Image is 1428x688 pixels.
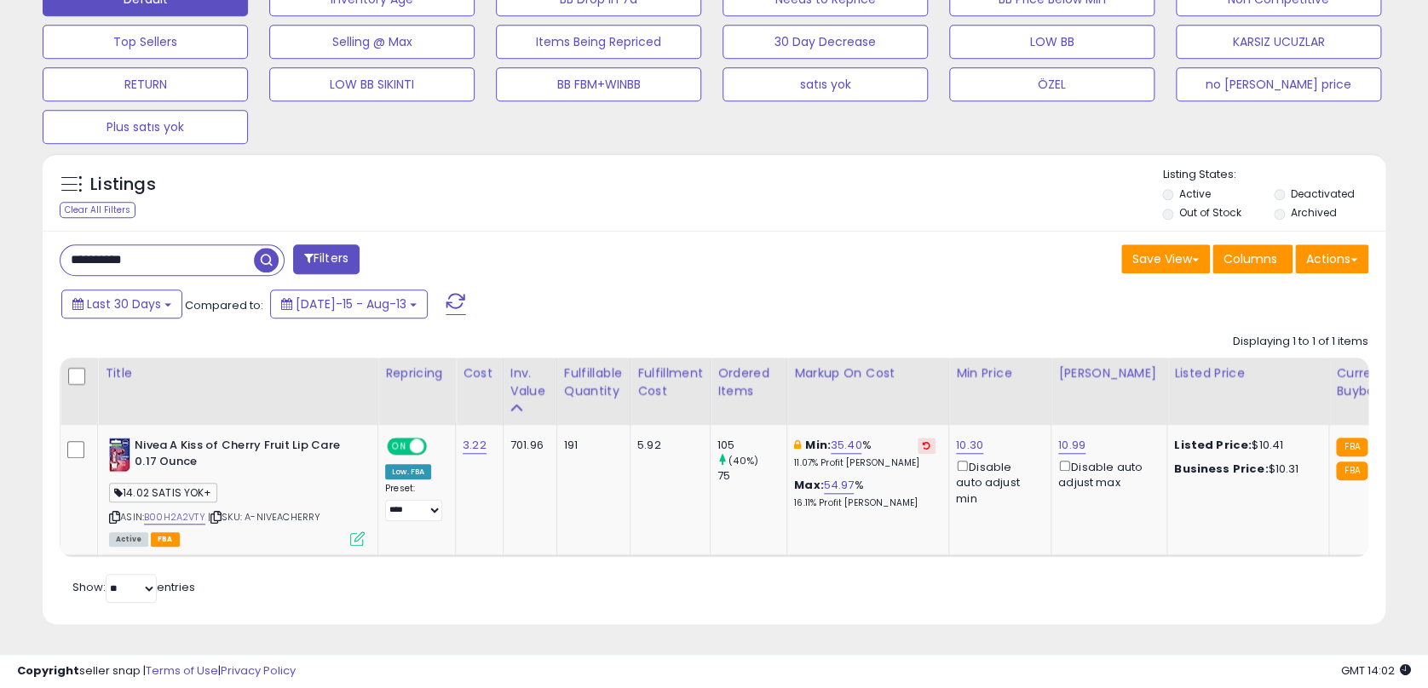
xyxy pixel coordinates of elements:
div: Min Price [956,364,1044,382]
button: Selling @ Max [269,25,475,59]
button: Columns [1212,244,1293,273]
div: Repricing [385,364,448,382]
div: Current Buybox Price [1336,364,1424,400]
p: 11.07% Profit [PERSON_NAME] [794,457,936,469]
button: Top Sellers [43,25,248,59]
label: Active [1179,186,1211,201]
button: Save View [1121,244,1210,273]
div: ASIN: [109,438,365,544]
span: 2025-09-13 14:02 GMT [1341,662,1411,679]
label: Archived [1291,205,1337,220]
a: 3.22 [463,437,487,454]
span: All listings currently available for purchase on Amazon [109,532,148,547]
b: Nivea A Kiss of Cherry Fruit Lip Care 0.17 Ounce [135,438,342,473]
img: 41V0r-Gi7pL._SL40_.jpg [109,438,130,472]
p: Listing States: [1162,167,1385,183]
small: FBA [1336,438,1368,456]
span: [DATE]-15 - Aug-13 [296,295,406,312]
span: Show: entries [72,579,195,595]
label: Deactivated [1291,186,1355,201]
a: 54.97 [824,477,855,494]
a: 35.40 [831,437,862,454]
div: Low. FBA [385,464,431,479]
a: 10.99 [1058,437,1085,454]
b: Max: [794,477,824,493]
span: Last 30 Days [87,295,161,312]
a: 10.30 [956,437,983,454]
div: [PERSON_NAME] [1058,364,1160,382]
div: 5.92 [637,438,697,453]
th: The percentage added to the cost of goods (COGS) that forms the calculator for Min & Max prices. [786,358,948,425]
button: RETURN [43,67,248,101]
button: no [PERSON_NAME] price [1176,67,1381,101]
span: Columns [1224,250,1277,267]
div: Cost [463,364,496,382]
div: 701.96 [510,438,544,453]
div: Inv. value [510,364,550,400]
a: Terms of Use [146,662,218,679]
strong: Copyright [17,662,79,679]
a: Privacy Policy [221,662,296,679]
div: $10.31 [1174,462,1316,477]
b: Min: [805,437,831,453]
button: LOW BB SIKINTI [269,67,475,101]
div: 105 [717,438,786,453]
span: ON [389,439,410,454]
button: Actions [1295,244,1368,273]
label: Out of Stock [1179,205,1241,220]
div: Displaying 1 to 1 of 1 items [1233,334,1368,350]
button: satıs yok [723,67,928,101]
div: 75 [717,468,786,484]
small: (40%) [728,454,758,467]
button: LOW BB [949,25,1154,59]
button: [DATE]-15 - Aug-13 [270,290,428,318]
p: 16.11% Profit [PERSON_NAME] [794,497,936,509]
button: Last 30 Days [61,290,182,318]
button: 30 Day Decrease [723,25,928,59]
div: Listed Price [1174,364,1321,382]
button: KARSIZ UCUZLAR [1176,25,1381,59]
div: Markup on Cost [794,364,941,382]
div: % [794,438,936,469]
div: Title [105,364,371,382]
div: Fulfillment Cost [637,364,703,400]
button: Plus satıs yok [43,110,248,144]
div: Fulfillable Quantity [564,364,623,400]
div: Ordered Items [717,364,780,400]
b: Listed Price: [1174,437,1252,453]
div: $10.41 [1174,438,1316,453]
div: Clear All Filters [60,202,135,218]
div: Disable auto adjust min [956,457,1038,507]
button: BB FBM+WINBB [496,67,701,101]
div: 191 [564,438,617,453]
div: Disable auto adjust max [1058,457,1154,490]
span: | SKU: A-NIVEACHERRY [208,510,320,524]
h5: Listings [90,173,156,197]
span: FBA [151,532,180,547]
span: 14.02 SATIS YOK+ [109,483,217,502]
span: Compared to: [185,297,263,313]
button: ÖZEL [949,67,1154,101]
a: B00H2A2VTY [144,510,205,525]
div: Preset: [385,483,442,521]
span: OFF [424,439,452,454]
button: Filters [293,244,360,274]
b: Business Price: [1174,461,1268,477]
small: FBA [1336,462,1368,480]
div: seller snap | | [17,663,296,679]
button: Items Being Repriced [496,25,701,59]
div: % [794,478,936,509]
